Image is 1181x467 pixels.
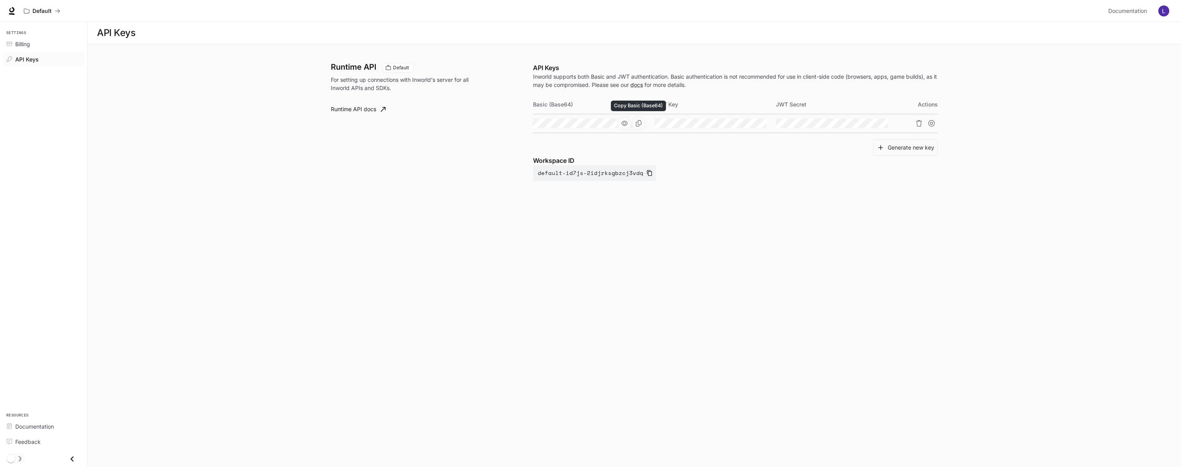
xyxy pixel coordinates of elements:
th: JWT Secret [776,95,897,114]
a: API Keys [3,52,84,66]
span: Billing [15,40,30,48]
span: Documentation [1108,6,1147,16]
span: API Keys [15,55,39,63]
button: All workspaces [20,3,64,19]
div: These keys will apply to your current workspace only [382,63,413,72]
h3: Runtime API [331,63,376,71]
p: Inworld supports both Basic and JWT authentication. Basic authentication is not recommended for u... [533,72,938,89]
span: Dark mode toggle [7,454,15,463]
th: Basic (Base64) [533,95,654,114]
img: User avatar [1158,5,1169,16]
p: Default [32,8,52,14]
button: Delete API key [913,117,925,130]
th: Actions [897,95,938,114]
button: Copy Basic (Base64) [632,117,645,130]
a: Runtime API docs [328,101,389,117]
button: User avatar [1156,3,1172,19]
button: default-id7js-2idjrksgbzcj3vdq [533,165,656,181]
p: API Keys [533,63,938,72]
button: Suspend API key [925,117,938,130]
div: Copy Basic (Base64) [611,101,666,111]
a: Documentation [3,420,84,433]
p: For setting up connections with Inworld's server for all Inworld APIs and SDKs. [331,76,478,92]
span: Documentation [15,422,54,431]
a: Billing [3,37,84,51]
a: Feedback [3,435,84,449]
p: Workspace ID [533,156,938,165]
span: Feedback [15,438,41,446]
a: Documentation [1105,3,1153,19]
span: Default [390,64,412,71]
th: JWT Key [655,95,776,114]
a: docs [630,81,643,88]
button: Generate new key [873,139,938,156]
button: Close drawer [63,451,81,467]
h1: API Keys [97,25,135,41]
